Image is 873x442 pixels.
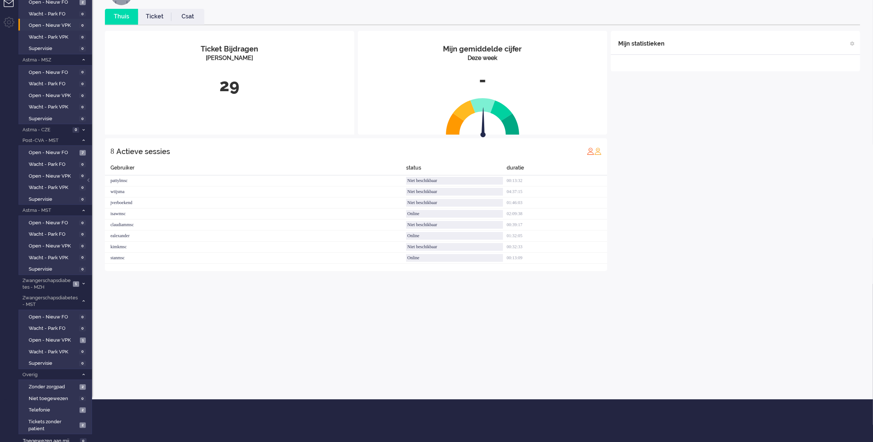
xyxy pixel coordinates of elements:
span: 0 [73,127,79,133]
div: Deze week [363,54,602,63]
a: Wacht - Park VPK 0 [21,33,91,41]
span: 2 [80,423,86,428]
span: Open - Nieuw VPK [29,243,77,250]
span: Wacht - Park VPK [29,254,77,261]
span: Overig [21,371,78,378]
a: Wacht - Park FO 0 [21,230,91,238]
div: wtijsma [105,186,406,197]
span: 0 [79,232,86,237]
span: Wacht - Park FO [29,81,77,88]
span: Wacht - Park FO [29,325,77,332]
a: Wacht - Park FO 0 [21,160,91,168]
div: Ticket Bijdragen [110,44,349,54]
span: 2 [80,407,86,413]
span: 0 [79,81,86,87]
div: jverboekend [105,197,406,208]
span: Wacht - Park VPK [29,349,77,356]
span: 7 [80,150,86,156]
span: 1 [73,281,79,287]
div: Niet beschikbaar [406,221,503,229]
div: Niet beschikbaar [406,177,503,185]
img: profile_red.svg [587,147,594,155]
div: Mijn statistieken [618,36,665,51]
div: 00:13:09 [507,253,607,264]
span: Wacht - Park VPK [29,34,77,41]
a: Supervisie 0 [21,265,91,273]
img: profile_orange.svg [594,147,602,155]
span: Astma - MSZ [21,57,78,64]
a: Open - Nieuw FO 0 [21,218,91,227]
span: Open - Nieuw VPK [29,92,77,99]
span: Supervisie [29,360,77,367]
div: duratie [507,164,607,175]
span: 0 [79,11,86,17]
div: claudiammsc [105,220,406,231]
span: 0 [79,197,86,202]
span: 0 [79,361,86,366]
li: Admin menu [4,17,20,33]
span: Astma - MST [21,207,78,214]
span: Open - Nieuw VPK [29,173,77,180]
a: Open - Nieuw VPK 1 [21,336,91,344]
div: Online [406,254,503,262]
span: Supervisie [29,196,77,203]
span: Supervisie [29,45,77,52]
div: Gebruiker [105,164,406,175]
a: Thuis [105,13,138,21]
img: arrow.svg [467,107,499,139]
span: Open - Nieuw FO [29,69,77,76]
div: Mijn gemiddelde cijfer [363,44,602,54]
span: 0 [79,104,86,110]
span: Telefonie [29,407,78,414]
span: Zonder zorgpad [29,384,78,391]
a: Zonder zorgpad 2 [21,382,91,391]
span: 2 [80,384,86,390]
a: Telefonie 2 [21,406,91,414]
img: semi_circle.svg [446,98,520,135]
div: status [406,164,507,175]
div: Niet beschikbaar [406,188,503,196]
a: Open - Nieuw VPK 0 [21,91,91,99]
span: 0 [79,23,86,28]
li: Csat [171,9,204,25]
a: Open - Nieuw VPK 0 [21,172,91,180]
a: Wacht - Park VPK 0 [21,347,91,356]
span: 0 [79,396,86,402]
div: 00:39:17 [507,220,607,231]
a: Open - Nieuw FO 7 [21,148,91,156]
a: Wacht - Park VPK 0 [21,183,91,191]
span: Open - Nieuw FO [29,220,77,227]
div: ealexander [105,231,406,242]
a: Supervisie 0 [21,44,91,52]
div: 00:32:33 [507,242,607,253]
span: Tickets zonder patient [28,418,77,432]
span: 0 [79,46,86,51]
span: Open - Nieuw FO [29,149,78,156]
span: 0 [79,326,86,331]
a: Open - Nieuw FO 0 [21,313,91,321]
span: 0 [79,116,86,122]
a: Wacht - Park FO 0 [21,10,91,18]
span: 0 [79,174,86,179]
span: Post-CVA - MST [21,137,78,144]
div: 29 [110,74,349,98]
span: 0 [79,243,86,249]
span: 0 [79,162,86,167]
span: Wacht - Park FO [29,231,77,238]
span: Astma - CZE [21,126,70,133]
span: 0 [79,220,86,226]
span: 0 [79,185,86,190]
span: 0 [79,349,86,355]
div: Actieve sessies [116,144,170,159]
div: 02:09:38 [507,208,607,220]
span: Zwangerschapsdiabetes - MZH [21,277,71,291]
span: Wacht - Park VPK [29,184,77,191]
a: Open - Nieuw FO 0 [21,68,91,76]
a: Wacht - Park VPK 0 [21,253,91,261]
a: Supervisie 0 [21,114,91,122]
div: 04:37:15 [507,186,607,197]
div: - [363,68,602,92]
span: Niet toegewezen [29,395,77,402]
span: 0 [79,35,86,40]
span: Wacht - Park FO [29,11,77,18]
